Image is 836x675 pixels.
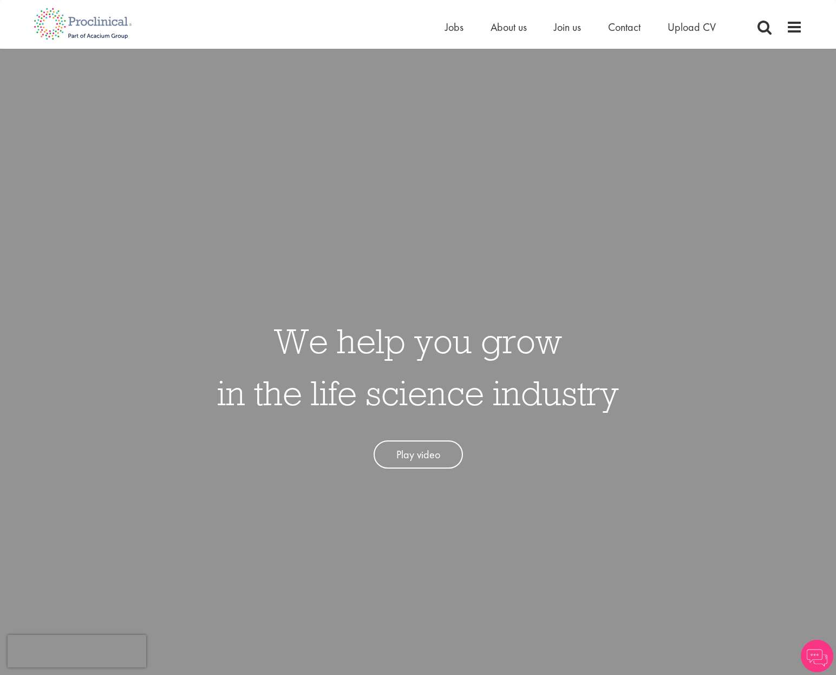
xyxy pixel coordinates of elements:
[374,440,463,469] a: Play video
[801,640,833,672] img: Chatbot
[608,20,641,34] a: Contact
[554,20,581,34] a: Join us
[217,315,619,419] h1: We help you grow in the life science industry
[668,20,716,34] a: Upload CV
[445,20,463,34] a: Jobs
[491,20,527,34] a: About us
